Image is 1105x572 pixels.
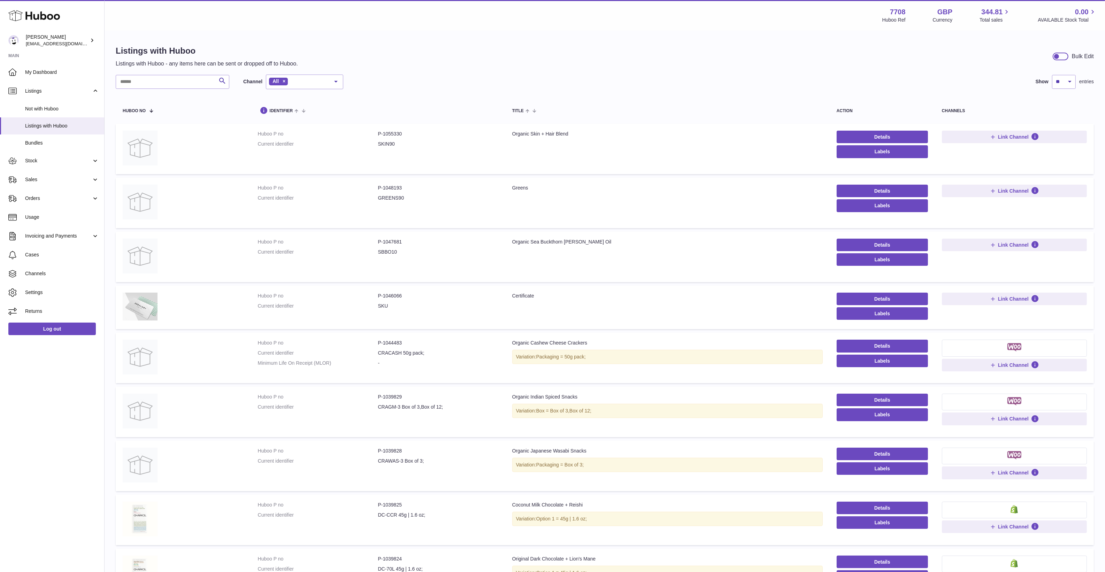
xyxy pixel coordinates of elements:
[273,78,279,84] span: All
[26,34,89,47] div: [PERSON_NAME]
[258,360,378,366] dt: Minimum Life On Receipt (MLOR)
[258,350,378,356] dt: Current identifier
[258,185,378,191] dt: Huboo P no
[942,359,1087,371] button: Link Channel
[378,394,498,400] dd: P-1039829
[837,239,928,251] a: Details
[25,157,92,164] span: Stock
[980,7,1011,23] a: 344.81 Total sales
[536,354,586,360] span: Packaging = 50g pack;
[378,303,498,309] dd: SKU
[258,502,378,508] dt: Huboo P no
[8,35,19,46] img: internalAdmin-7708@internal.huboo.com
[258,556,378,562] dt: Huboo P no
[258,458,378,464] dt: Current identifier
[378,195,498,201] dd: GREENS90
[123,109,146,113] span: Huboo no
[536,408,591,413] span: Box = Box of 3,Box of 12;
[258,131,378,137] dt: Huboo P no
[378,556,498,562] dd: P-1039824
[837,556,928,568] a: Details
[378,448,498,454] dd: P-1039828
[25,106,99,112] span: Not with Huboo
[1007,343,1022,351] img: woocommerce-small.png
[512,404,823,418] div: Variation:
[25,88,92,94] span: Listings
[512,239,823,245] div: Organic Sea Buckthorn [PERSON_NAME] Oil
[837,307,928,320] button: Labels
[258,340,378,346] dt: Huboo P no
[882,17,906,23] div: Huboo Ref
[837,340,928,352] a: Details
[837,462,928,475] button: Labels
[837,145,928,158] button: Labels
[837,502,928,514] a: Details
[25,308,99,315] span: Returns
[378,458,498,464] dd: CRAWAS-3 Box of 3;
[998,362,1029,368] span: Link Channel
[937,7,952,17] strong: GBP
[512,448,823,454] div: Organic Japanese Wasabi Snacks
[837,109,928,113] div: action
[123,239,158,273] img: Organic Sea Buckthorn Berry Oil
[942,239,1087,251] button: Link Channel
[378,239,498,245] dd: P-1047681
[378,249,498,255] dd: SBBO10
[243,78,262,85] label: Channel
[25,214,99,221] span: Usage
[378,293,498,299] dd: P-1046066
[512,293,823,299] div: Certificate
[1007,451,1022,459] img: woocommerce-small.png
[512,185,823,191] div: Greens
[998,296,1029,302] span: Link Channel
[998,188,1029,194] span: Link Channel
[258,239,378,245] dt: Huboo P no
[837,355,928,367] button: Labels
[25,270,99,277] span: Channels
[998,134,1029,140] span: Link Channel
[942,293,1087,305] button: Link Channel
[25,69,99,76] span: My Dashboard
[378,360,498,366] dd: -
[258,195,378,201] dt: Current identifier
[378,340,498,346] dd: P-1044483
[933,17,953,23] div: Currency
[998,470,1029,476] span: Link Channel
[378,502,498,508] dd: P-1039825
[378,350,498,356] dd: CRACASH 50g pack;
[116,60,298,68] p: Listings with Huboo - any items here can be sent or dropped off to Huboo.
[837,408,928,421] button: Labels
[837,394,928,406] a: Details
[25,123,99,129] span: Listings with Huboo
[123,394,158,428] img: Organic Indian Spiced Snacks
[258,394,378,400] dt: Huboo P no
[378,141,498,147] dd: SKIN90
[998,524,1029,530] span: Link Channel
[1072,53,1094,60] div: Bulk Edit
[942,109,1087,113] div: channels
[837,131,928,143] a: Details
[942,131,1087,143] button: Link Channel
[512,502,823,508] div: Coconut Milk Chocolate + Reishi
[258,448,378,454] dt: Huboo P no
[1011,559,1018,567] img: shopify-small.png
[942,185,1087,197] button: Link Channel
[258,303,378,309] dt: Current identifier
[512,340,823,346] div: Organic Cashew Cheese Crackers
[512,458,823,472] div: Variation:
[512,394,823,400] div: Organic Indian Spiced Snacks
[258,293,378,299] dt: Huboo P no
[998,416,1029,422] span: Link Channel
[378,404,498,410] dd: CRAGM-3 Box of 3,Box of 12;
[1075,7,1089,17] span: 0.00
[942,466,1087,479] button: Link Channel
[1038,17,1097,23] span: AVAILABLE Stock Total
[378,131,498,137] dd: P-1055330
[258,404,378,410] dt: Current identifier
[512,556,823,562] div: Original Dark Chocolate + Lion's Mane
[123,448,158,482] img: Organic Japanese Wasabi Snacks
[837,253,928,266] button: Labels
[378,185,498,191] dd: P-1048193
[980,17,1011,23] span: Total sales
[1079,78,1094,85] span: entries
